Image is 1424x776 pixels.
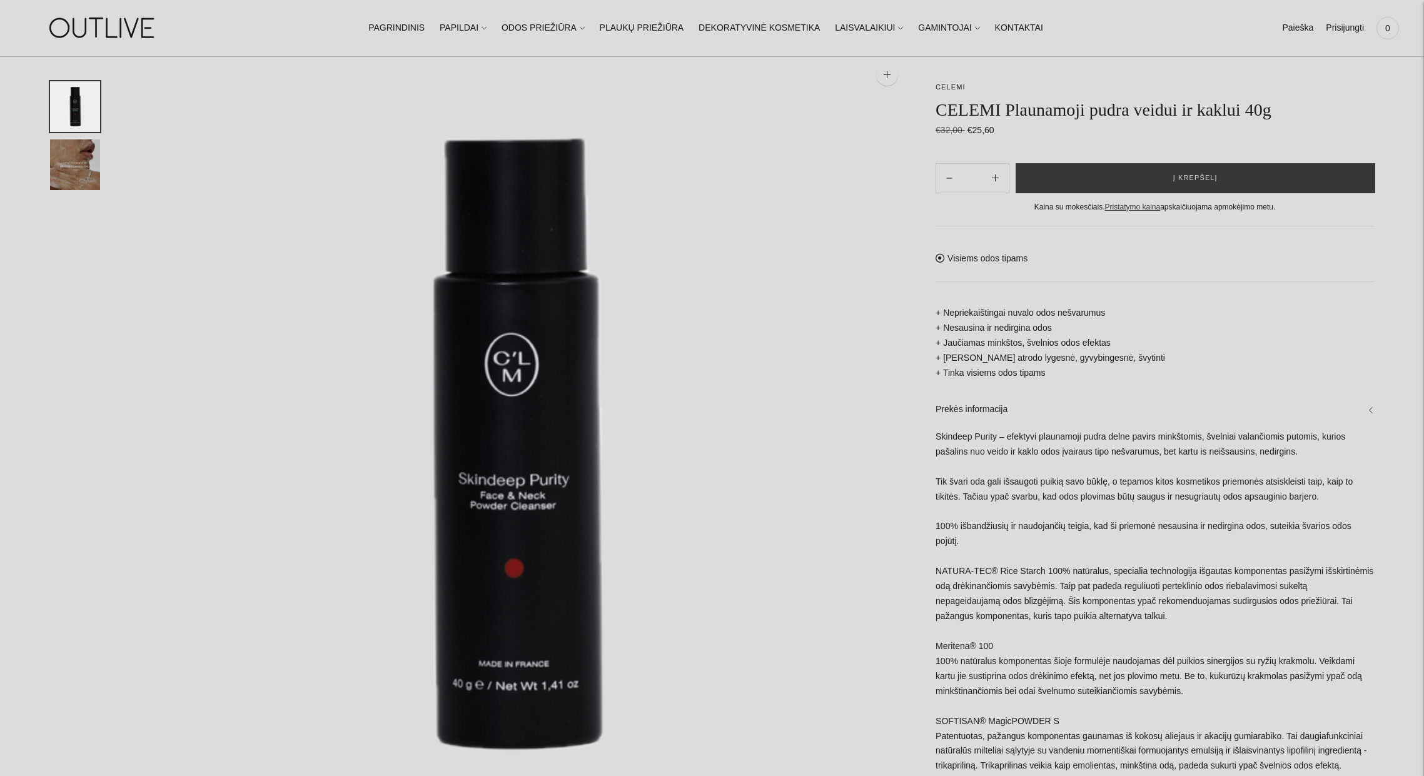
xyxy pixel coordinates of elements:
a: ODOS PRIEŽIŪRA [502,14,585,42]
a: KONTAKTAI [995,14,1043,42]
button: Į krepšelį [1016,163,1375,193]
button: Subtract product quantity [982,163,1009,193]
div: Kaina su mokesčiais. apskaičiuojama apmokėjimo metu. [936,201,1374,214]
a: Prisijungti [1326,14,1364,42]
a: Prekės informacija [936,390,1374,430]
button: Add product quantity [936,163,962,193]
a: PAGRINDINIS [368,14,425,42]
a: 0 [1376,14,1399,42]
a: DEKORATYVINĖ KOSMETIKA [699,14,820,42]
a: GAMINTOJAI [918,14,979,42]
p: + Nepriekaištingai nuvalo odos nešvarumus + Nesausina ir nedirgina odos + Jaučiamas minkštos, šve... [936,306,1374,381]
a: Pristatymo kaina [1104,203,1160,211]
a: PAPILDAI [440,14,487,42]
img: OUTLIVE [25,6,181,49]
a: Paieška [1282,14,1313,42]
input: Product quantity [962,169,981,187]
button: Translation missing: en.general.accessibility.image_thumbail [50,139,100,190]
a: PLAUKŲ PRIEŽIŪRA [600,14,684,42]
s: €32,00 [936,125,965,135]
span: €25,60 [967,125,994,135]
span: 0 [1379,19,1396,37]
button: Translation missing: en.general.accessibility.image_thumbail [50,81,100,132]
h1: CELEMI Plaunamoji pudra veidui ir kaklui 40g [936,99,1374,121]
span: Į krepšelį [1173,172,1218,184]
a: LAISVALAIKIUI [835,14,903,42]
a: CELEMI [936,83,966,91]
